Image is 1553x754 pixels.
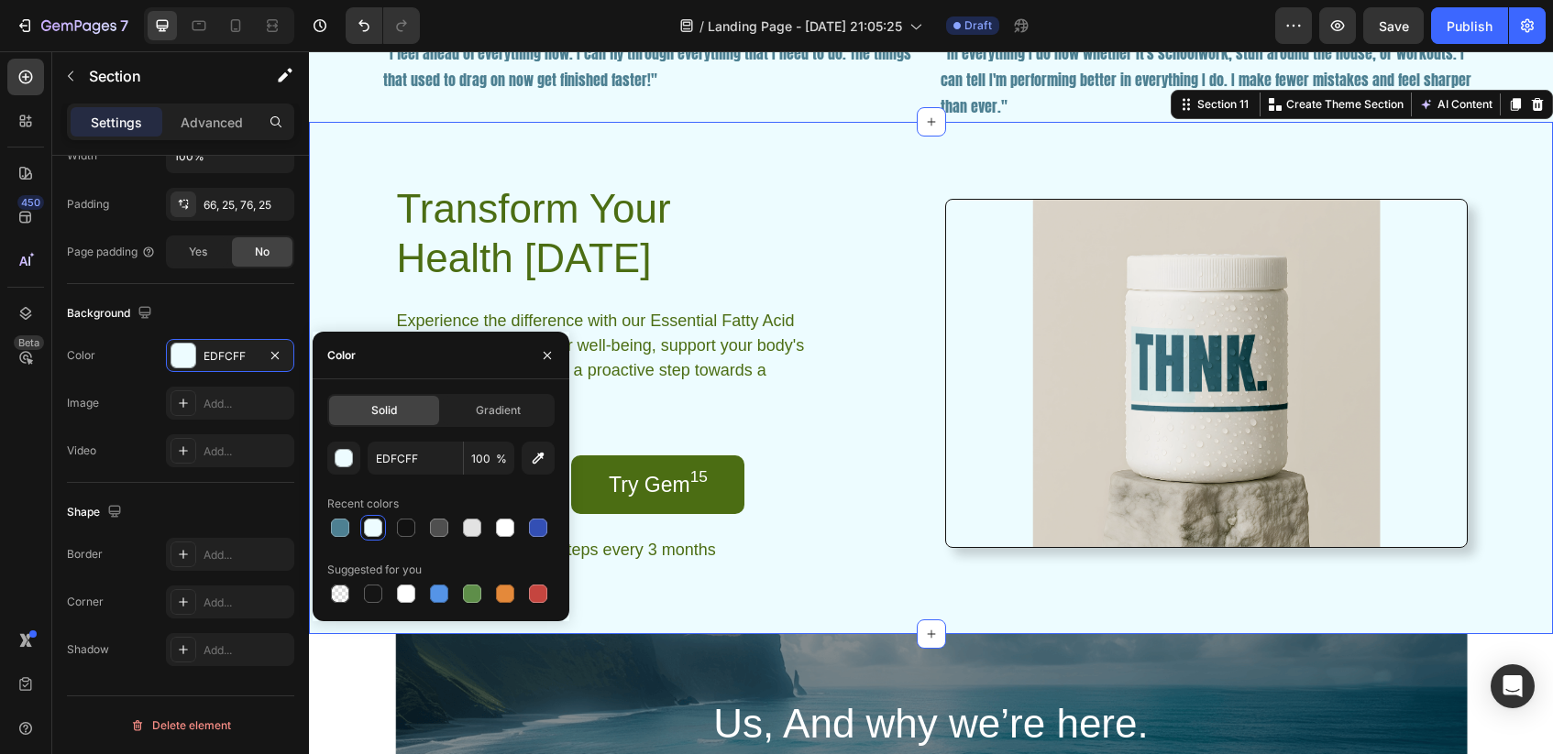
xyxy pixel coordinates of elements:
[1431,7,1508,44] button: Publish
[67,347,95,364] div: Color
[327,347,356,364] div: Color
[67,711,294,740] button: Delete element
[204,197,290,213] div: 66, 25, 76, 25
[167,139,293,172] input: Auto
[964,17,992,34] span: Draft
[204,348,257,365] div: EDFCFF
[346,7,420,44] div: Undo/Redo
[67,301,156,326] div: Background
[204,547,290,563] div: Add...
[67,641,109,658] div: Shadow
[89,65,239,87] p: Section
[88,486,607,511] p: Delivered to your doorsteps every 3 months
[476,402,521,419] span: Gradient
[17,195,44,210] div: 450
[120,15,128,37] p: 7
[14,335,44,350] div: Beta
[67,244,156,260] div: Page padding
[496,451,507,467] span: %
[1379,18,1409,34] span: Save
[300,417,399,450] div: Try Gem
[67,148,97,164] div: Width
[327,562,422,578] div: Suggested for you
[204,396,290,412] div: Add...
[67,395,99,411] div: Image
[189,244,207,260] span: Yes
[708,16,902,36] span: Landing Page - [DATE] 21:05:25
[86,646,1159,699] h2: Us, And why we’re here.
[371,402,397,419] span: Solid
[67,196,109,213] div: Padding
[309,51,1553,754] iframe: To enrich screen reader interactions, please activate Accessibility in Grammarly extension settings
[91,113,142,132] p: Settings
[204,443,290,460] div: Add...
[977,45,1095,61] p: Create Theme Section
[86,407,214,460] div: $29.95
[204,642,290,659] div: Add...
[67,594,104,610] div: Corner
[636,148,1159,497] img: gempages_581112007906820616-5288a2fb-5c03-46b1-af4b-07176f545c05.png
[88,257,524,356] p: Experience the difference with our Essential Fatty Acid capsules. Enhance your well-being, suppor...
[204,595,290,611] div: Add...
[67,443,96,459] div: Video
[181,113,243,132] p: Advanced
[885,45,943,61] div: Section 11
[130,715,231,737] div: Delete element
[7,7,137,44] button: 7
[1107,42,1187,64] button: AI Content
[327,496,399,512] div: Recent colors
[699,16,704,36] span: /
[1363,7,1424,44] button: Save
[67,500,126,525] div: Shape
[368,442,463,475] input: Eg: FFFFFF
[255,244,270,260] span: No
[1447,16,1492,36] div: Publish
[1491,664,1535,708] div: Open Intercom Messenger
[67,546,103,563] div: Border
[262,404,435,463] button: Try Gem<sup>15</sup>
[86,131,453,234] h2: Transform Your Health [DATE]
